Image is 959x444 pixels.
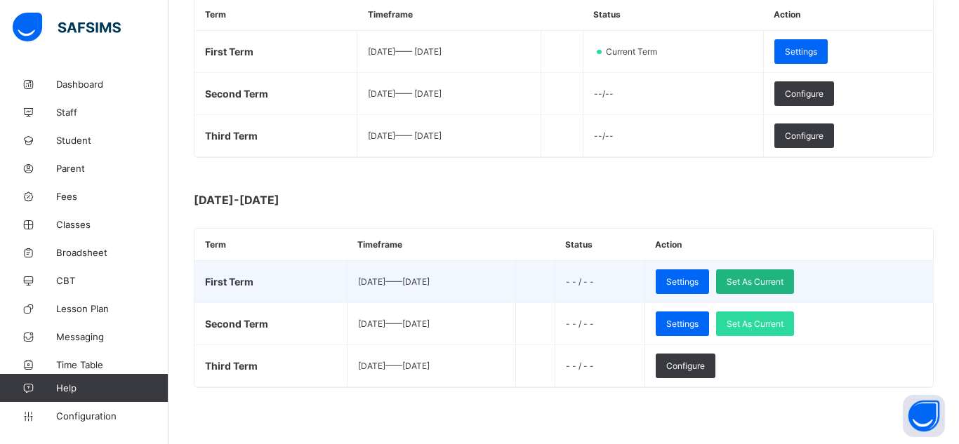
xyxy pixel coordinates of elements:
[727,276,783,287] span: Set As Current
[644,229,933,261] th: Action
[205,88,268,100] span: Second Term
[358,276,430,287] span: [DATE] —— [DATE]
[666,361,705,371] span: Configure
[566,361,594,371] span: - - / - -
[194,193,475,207] span: [DATE]-[DATE]
[368,88,442,99] span: [DATE] —— [DATE]
[56,135,168,146] span: Student
[666,318,699,329] span: Settings
[56,107,168,118] span: Staff
[604,46,666,57] span: Current Term
[56,359,168,370] span: Time Table
[358,361,430,371] span: [DATE] —— [DATE]
[368,46,442,57] span: [DATE] —— [DATE]
[347,229,515,261] th: Timeframe
[56,303,168,314] span: Lesson Plan
[583,73,763,115] td: --/--
[56,247,168,258] span: Broadsheet
[566,318,594,329] span: - - / - -
[56,79,168,90] span: Dashboard
[785,46,817,57] span: Settings
[583,115,763,157] td: --/--
[903,395,945,437] button: Open asap
[205,318,268,330] span: Second Term
[56,219,168,230] span: Classes
[205,360,258,372] span: Third Term
[56,410,168,422] span: Configuration
[56,163,168,174] span: Parent
[566,276,594,287] span: - - / - -
[555,229,644,261] th: Status
[56,191,168,202] span: Fees
[56,275,168,286] span: CBT
[56,331,168,342] span: Messaging
[785,88,824,99] span: Configure
[205,46,253,58] span: First Term
[727,318,783,329] span: Set As Current
[194,229,347,261] th: Term
[368,130,442,141] span: [DATE] —— [DATE]
[358,318,430,329] span: [DATE] —— [DATE]
[205,130,258,142] span: Third Term
[13,13,121,42] img: safsims
[205,276,253,288] span: First Term
[785,130,824,141] span: Configure
[56,382,168,393] span: Help
[666,276,699,287] span: Settings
